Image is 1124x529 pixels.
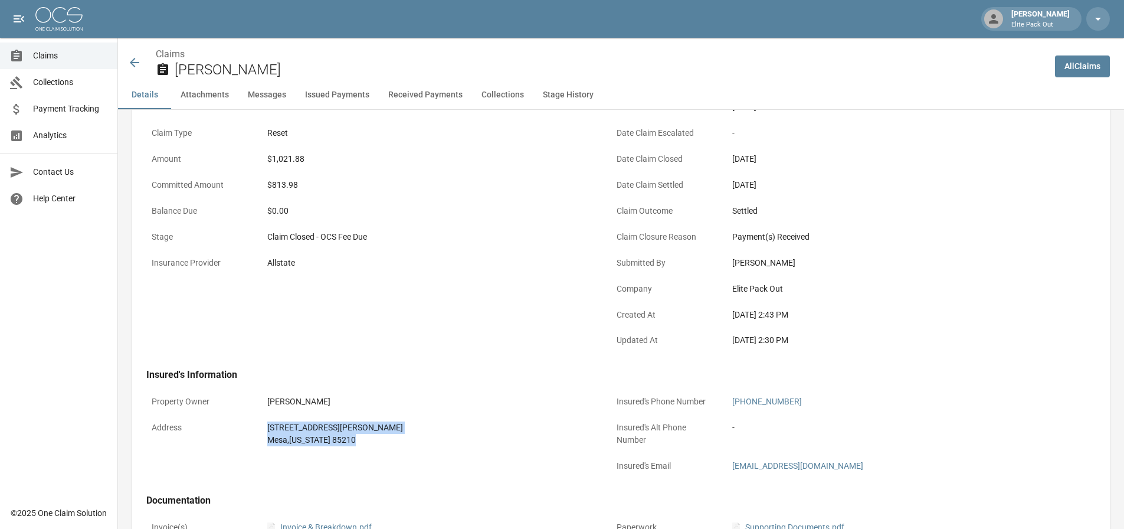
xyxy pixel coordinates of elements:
[238,81,296,109] button: Messages
[267,231,592,243] div: Claim Closed - OCS Fee Due
[611,226,717,249] p: Claim Closure Reason
[146,148,253,171] p: Amount
[611,390,717,413] p: Insured's Phone Number
[267,179,592,191] div: $813.98
[35,7,83,31] img: ocs-logo-white-transparent.png
[611,455,717,478] p: Insured's Email
[146,174,253,197] p: Committed Amount
[472,81,533,109] button: Collections
[267,127,592,139] div: Reset
[146,200,253,223] p: Balance Due
[267,434,592,446] div: Mesa , [US_STATE] 85210
[732,153,1057,165] div: [DATE]
[146,495,1062,507] h4: Documentation
[732,309,1057,321] div: [DATE] 2:43 PM
[156,47,1046,61] nav: breadcrumb
[118,81,1124,109] div: anchor tabs
[33,103,108,115] span: Payment Tracking
[156,48,185,60] a: Claims
[267,257,592,269] div: Allstate
[171,81,238,109] button: Attachments
[118,81,171,109] button: Details
[146,369,1062,381] h4: Insured's Information
[33,192,108,205] span: Help Center
[296,81,379,109] button: Issued Payments
[175,61,1046,79] h2: [PERSON_NAME]
[732,205,1057,217] div: Settled
[33,50,108,62] span: Claims
[146,390,253,413] p: Property Owner
[1007,8,1074,30] div: [PERSON_NAME]
[732,257,1057,269] div: [PERSON_NAME]
[611,252,717,275] p: Submitted By
[33,76,108,89] span: Collections
[611,200,717,223] p: Claim Outcome
[732,231,1057,243] div: Payment(s) Received
[33,166,108,178] span: Contact Us
[611,148,717,171] p: Date Claim Closed
[611,174,717,197] p: Date Claim Settled
[146,416,253,439] p: Address
[146,252,253,275] p: Insurance Provider
[611,122,717,145] p: Date Claim Escalated
[7,7,31,31] button: open drawer
[379,81,472,109] button: Received Payments
[611,416,717,452] p: Insured's Alt Phone Number
[732,461,863,471] a: [EMAIL_ADDRESS][DOMAIN_NAME]
[1011,20,1070,30] p: Elite Pack Out
[732,334,1057,347] div: [DATE] 2:30 PM
[732,397,802,406] a: [PHONE_NUMBER]
[267,396,592,408] div: [PERSON_NAME]
[33,129,108,142] span: Analytics
[611,277,717,301] p: Company
[1055,55,1110,77] a: AllClaims
[732,127,1057,139] div: -
[267,205,592,217] div: $0.00
[732,422,1057,434] div: -
[146,226,253,249] p: Stage
[267,422,592,434] div: [STREET_ADDRESS][PERSON_NAME]
[611,329,717,352] p: Updated At
[732,283,1057,295] div: Elite Pack Out
[533,81,603,109] button: Stage History
[267,153,592,165] div: $1,021.88
[11,507,107,519] div: © 2025 One Claim Solution
[146,122,253,145] p: Claim Type
[732,179,1057,191] div: [DATE]
[611,303,717,326] p: Created At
